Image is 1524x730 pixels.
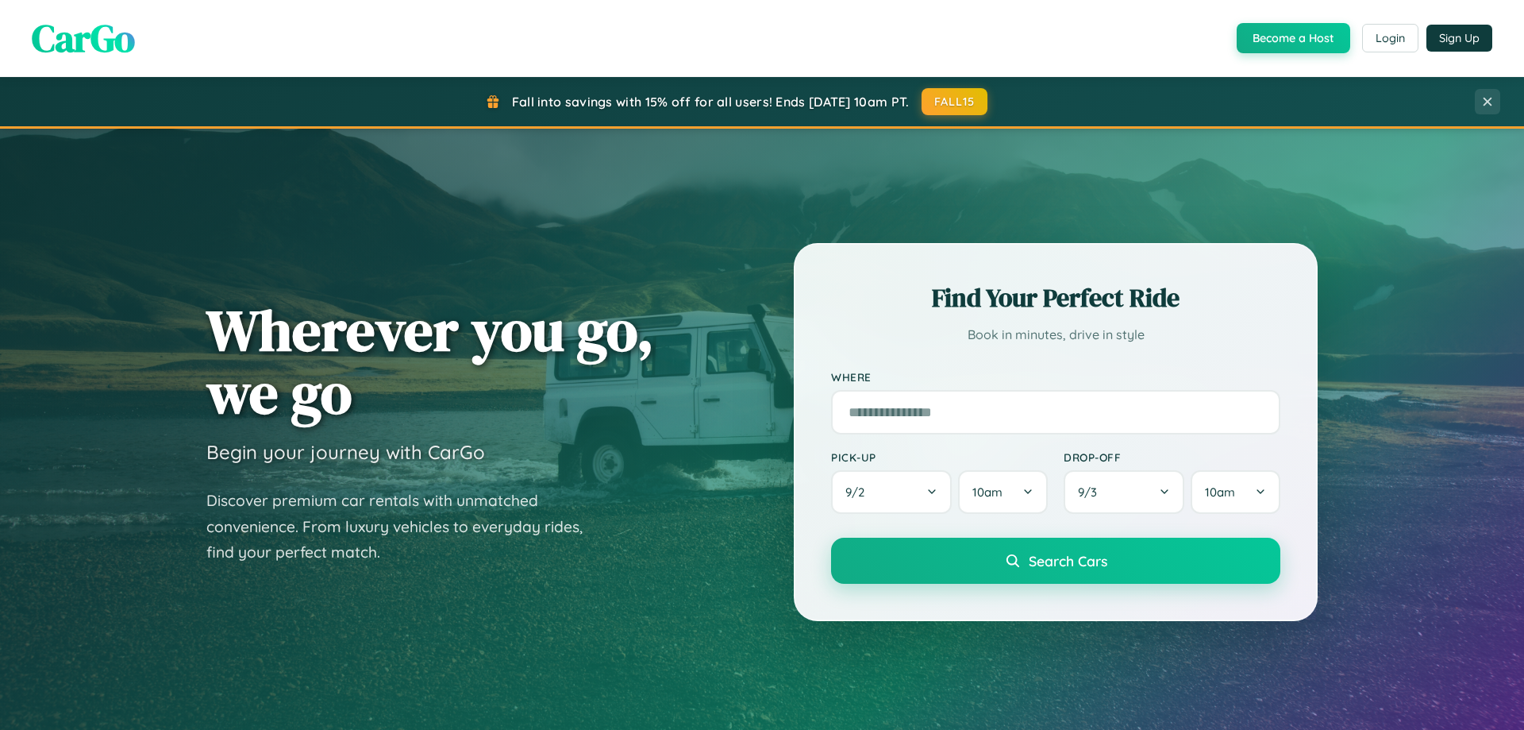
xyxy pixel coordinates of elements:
[958,470,1048,514] button: 10am
[831,370,1280,384] label: Where
[1029,552,1107,570] span: Search Cars
[1078,485,1105,500] span: 9 / 3
[831,538,1280,584] button: Search Cars
[1426,25,1492,52] button: Sign Up
[845,485,872,500] span: 9 / 2
[1205,485,1235,500] span: 10am
[206,488,603,566] p: Discover premium car rentals with unmatched convenience. From luxury vehicles to everyday rides, ...
[1064,450,1280,464] label: Drop-off
[1064,470,1184,514] button: 9/3
[831,470,952,514] button: 9/2
[1191,470,1280,514] button: 10am
[1237,23,1350,53] button: Become a Host
[32,12,135,64] span: CarGo
[922,88,988,115] button: FALL15
[831,280,1280,315] h2: Find Your Perfect Ride
[972,485,1003,500] span: 10am
[206,299,654,424] h1: Wherever you go, we go
[512,94,910,110] span: Fall into savings with 15% off for all users! Ends [DATE] 10am PT.
[831,450,1048,464] label: Pick-up
[206,440,485,464] h3: Begin your journey with CarGo
[1362,24,1418,52] button: Login
[831,323,1280,346] p: Book in minutes, drive in style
